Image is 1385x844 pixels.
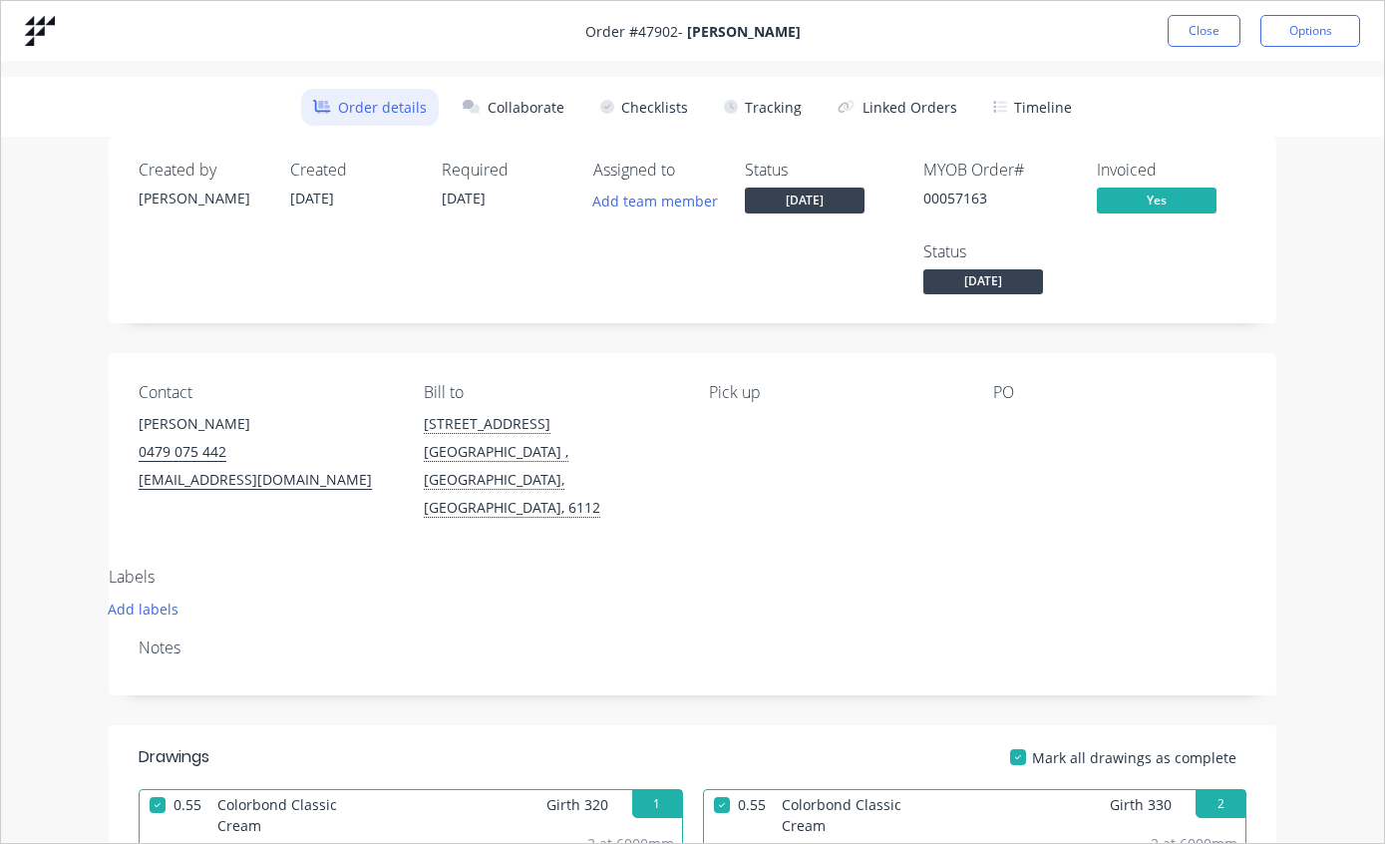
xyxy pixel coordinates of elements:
[585,21,801,42] span: Order # 47902 -
[442,189,486,208] span: [DATE]
[451,89,576,126] button: Collaborate
[424,383,677,402] div: Bill to
[923,161,1073,180] div: MYOB Order #
[98,596,189,623] button: Add labels
[139,383,392,402] div: Contact
[588,89,700,126] button: Checklists
[993,383,1246,402] div: PO
[1097,188,1216,212] span: Yes
[745,161,865,180] div: Status
[923,188,1073,209] div: 00057163
[582,188,729,214] button: Add team member
[166,790,209,825] span: 0.55
[424,410,677,522] div: [STREET_ADDRESS][GEOGRAPHIC_DATA] , [GEOGRAPHIC_DATA], [GEOGRAPHIC_DATA], 6112
[290,189,334,208] span: [DATE]
[593,188,729,214] button: Add team member
[1097,161,1246,180] div: Invoiced
[593,161,713,180] div: Assigned to
[1168,15,1240,47] button: Close
[139,161,258,180] div: Created by
[923,269,1043,299] button: [DATE]
[923,242,1073,261] div: Status
[1196,790,1245,818] button: 2
[774,790,913,825] span: Colorbond Classic Cream
[25,16,55,46] img: Factory
[139,410,392,438] div: [PERSON_NAME]
[139,188,258,209] div: [PERSON_NAME]
[826,89,969,126] button: Linked Orders
[981,89,1084,126] button: Timeline
[1260,15,1360,47] button: Options
[709,383,962,402] div: Pick up
[139,410,392,494] div: [PERSON_NAME]0479 075 442[EMAIL_ADDRESS][DOMAIN_NAME]
[923,269,1043,294] span: [DATE]
[442,161,561,180] div: Required
[745,188,865,217] button: [DATE]
[301,89,439,126] button: Order details
[546,790,608,819] span: Girth 320
[109,568,577,587] div: Labels
[139,638,1246,657] div: Notes
[1110,790,1172,819] span: Girth 330
[290,161,410,180] div: Created
[632,790,682,818] button: 1
[745,188,865,212] span: [DATE]
[730,790,774,825] span: 0.55
[1032,747,1236,768] span: Mark all drawings as complete
[712,89,814,126] button: Tracking
[687,22,801,41] strong: [PERSON_NAME]
[209,790,349,825] span: Colorbond Classic Cream
[139,745,209,769] div: Drawings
